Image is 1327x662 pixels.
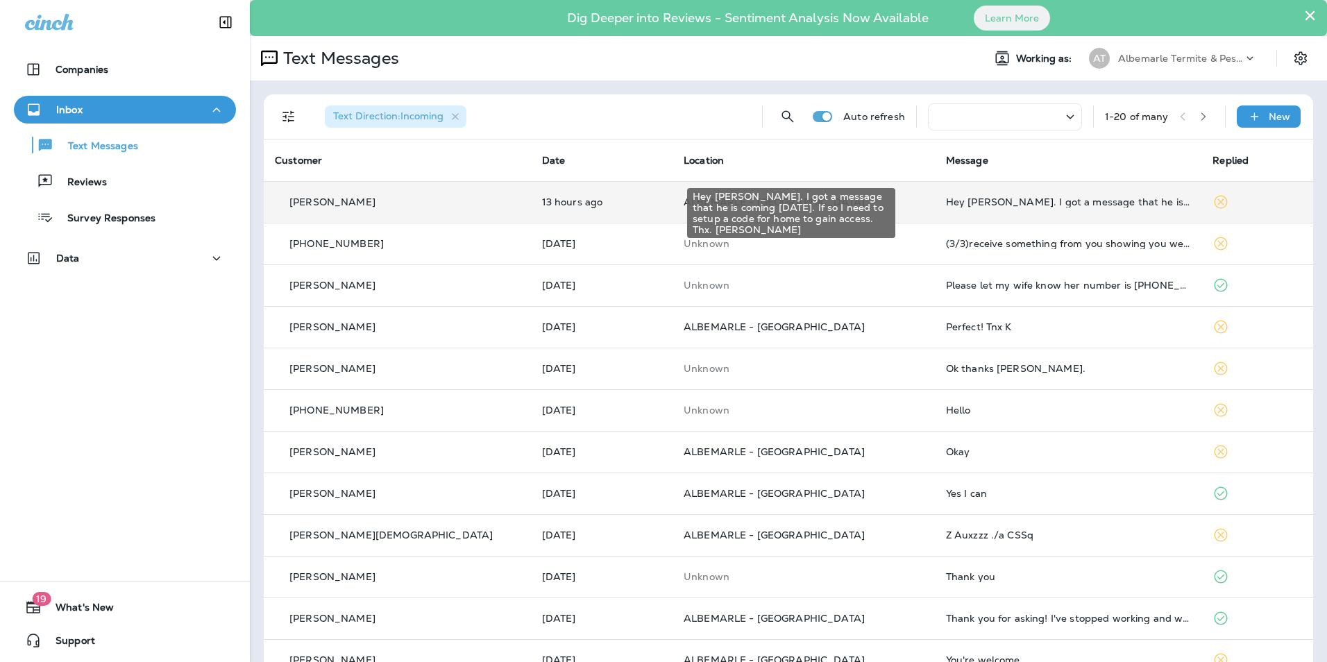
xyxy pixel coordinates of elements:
button: Close [1303,4,1317,26]
div: Okay [946,446,1191,457]
div: Please let my wife know her number is 252-337-5241 Thank you [946,280,1191,291]
button: Learn More [974,6,1050,31]
p: [PERSON_NAME] [289,613,375,624]
button: Settings [1288,46,1313,71]
button: Inbox [14,96,236,124]
span: Date [542,154,566,167]
p: Survey Responses [53,212,155,226]
p: Companies [56,64,108,75]
button: Data [14,244,236,272]
div: Perfect! Tnx K [946,321,1191,332]
p: Oct 6, 2025 08:28 AM [542,363,661,374]
p: [PHONE_NUMBER] [289,238,384,249]
p: [PHONE_NUMBER] [289,405,384,416]
div: Z Auxzzz ./a CSSq [946,529,1191,541]
p: [PERSON_NAME] [289,363,375,374]
p: Sep 22, 2025 10:41 AM [542,613,661,624]
div: Thank you [946,571,1191,582]
p: This customer does not have a last location and the phone number they messaged is not assigned to... [684,280,924,291]
div: Hey Danielle. I got a message that he is coming tomorrow. If so I need to setup a code for home t... [946,196,1191,207]
p: Sep 25, 2025 08:29 AM [542,488,661,499]
p: Albemarle Termite & Pest Control [1118,53,1243,64]
div: Yes I can [946,488,1191,499]
span: Text Direction : Incoming [333,110,443,122]
span: Working as: [1016,53,1075,65]
p: [PERSON_NAME] [289,196,375,207]
button: Support [14,627,236,654]
div: (3/3)receive something from you showing you went out and checked both structures?. [946,238,1191,249]
p: Oct 6, 2025 08:44 AM [542,280,661,291]
p: Sep 24, 2025 08:12 AM [542,571,661,582]
p: Sep 24, 2025 02:01 PM [542,529,661,541]
p: Dig Deeper into Reviews - Sentiment Analysis Now Available [527,16,969,20]
p: This customer does not have a last location and the phone number they messaged is not assigned to... [684,405,924,416]
span: 19 [32,592,51,606]
p: Auto refresh [843,111,905,122]
div: AT [1089,48,1110,69]
span: Message [946,154,988,167]
p: [PERSON_NAME] [289,280,375,291]
p: Inbox [56,104,83,115]
span: Replied [1212,154,1249,167]
p: Oct 8, 2025 08:15 PM [542,196,661,207]
span: Support [42,635,95,652]
p: Oct 4, 2025 05:55 PM [542,405,661,416]
span: ALBEMARLE - [GEOGRAPHIC_DATA] [684,321,865,333]
span: ALBEMARLE - [GEOGRAPHIC_DATA] [684,445,865,458]
p: This customer does not have a last location and the phone number they messaged is not assigned to... [684,238,924,249]
button: 19What's New [14,593,236,621]
button: Text Messages [14,130,236,160]
span: Location [684,154,724,167]
span: ALBEMARLE - [GEOGRAPHIC_DATA] [684,612,865,625]
p: This customer does not have a last location and the phone number they messaged is not assigned to... [684,363,924,374]
p: Sep 26, 2025 09:01 AM [542,446,661,457]
p: [PERSON_NAME] [289,571,375,582]
button: Reviews [14,167,236,196]
div: 1 - 20 of many [1105,111,1169,122]
span: Customer [275,154,322,167]
div: Thank you for asking! I've stopped working and we're trying to figure just our finances right now... [946,613,1191,624]
button: Companies [14,56,236,83]
p: Text Messages [54,140,138,153]
p: This customer does not have a last location and the phone number they messaged is not assigned to... [684,571,924,582]
p: Text Messages [278,48,399,69]
p: [PERSON_NAME] [289,321,375,332]
button: Collapse Sidebar [206,8,245,36]
button: Search Messages [774,103,802,130]
p: [PERSON_NAME] [289,488,375,499]
div: Hey [PERSON_NAME]. I got a message that he is coming [DATE]. If so I need to setup a code for hom... [687,188,895,238]
div: Text Direction:Incoming [325,105,466,128]
span: ALBEMARLE - [GEOGRAPHIC_DATA] [684,529,865,541]
p: [PERSON_NAME] [289,446,375,457]
p: Reviews [53,176,107,189]
span: ALBEMARLE - [GEOGRAPHIC_DATA] [684,196,865,208]
span: What's New [42,602,114,618]
button: Survey Responses [14,203,236,232]
p: Data [56,253,80,264]
div: Ok thanks Danielle. [946,363,1191,374]
span: ALBEMARLE - [GEOGRAPHIC_DATA] [684,487,865,500]
button: Filters [275,103,303,130]
p: Oct 7, 2025 03:27 PM [542,238,661,249]
p: [PERSON_NAME][DEMOGRAPHIC_DATA] [289,529,493,541]
div: Hello [946,405,1191,416]
p: New [1269,111,1290,122]
p: Oct 6, 2025 08:43 AM [542,321,661,332]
